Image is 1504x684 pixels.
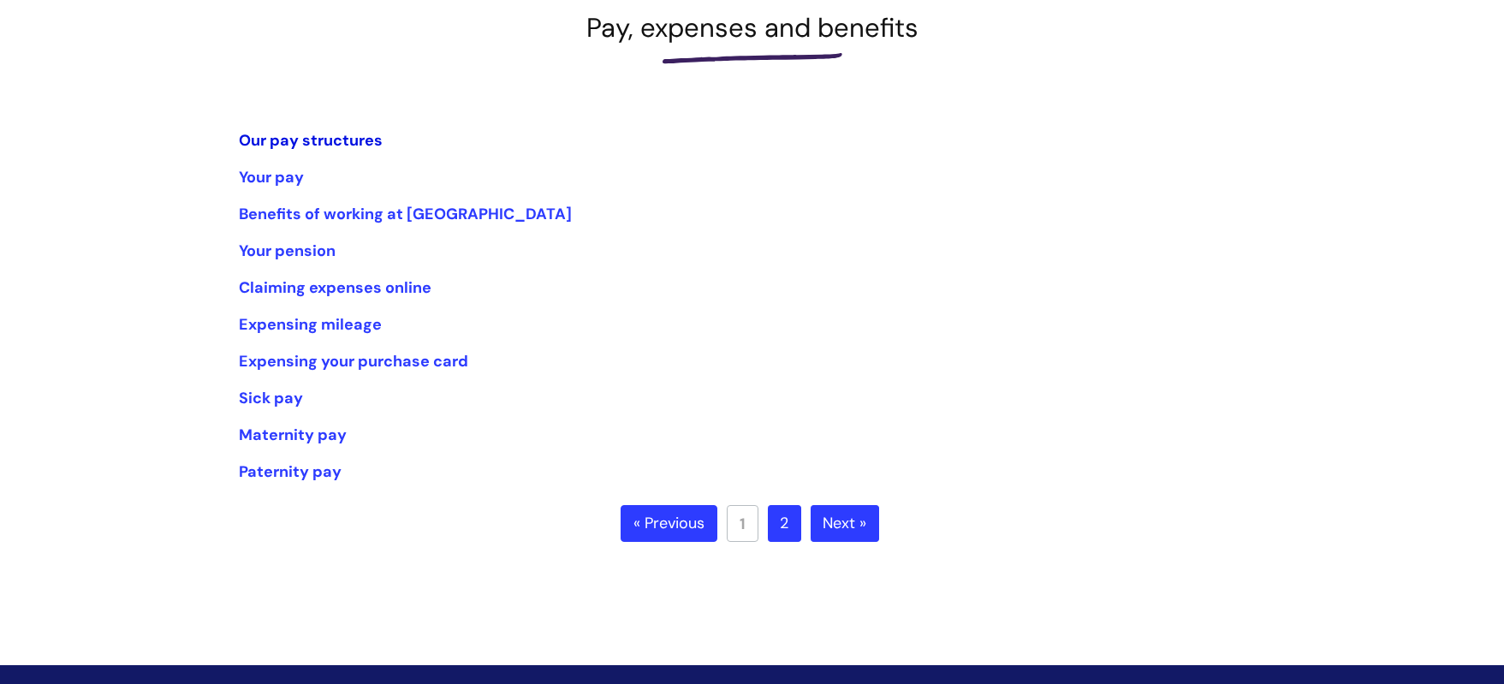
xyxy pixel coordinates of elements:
[239,167,304,187] a: Your pay
[239,204,572,224] a: Benefits of working at [GEOGRAPHIC_DATA]
[239,277,431,298] a: Claiming expenses online
[239,461,342,482] a: Paternity pay
[239,130,383,151] a: Our pay structures
[811,505,879,543] a: Next »
[239,351,468,372] a: Expensing your purchase card
[239,241,336,261] a: Your pension
[239,12,1266,44] h1: Pay, expenses and benefits
[621,505,717,543] a: « Previous
[768,505,801,543] a: 2
[727,505,758,542] a: 1
[239,314,382,335] a: Expensing mileage
[239,388,303,408] a: Sick pay
[239,425,347,445] a: Maternity pay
